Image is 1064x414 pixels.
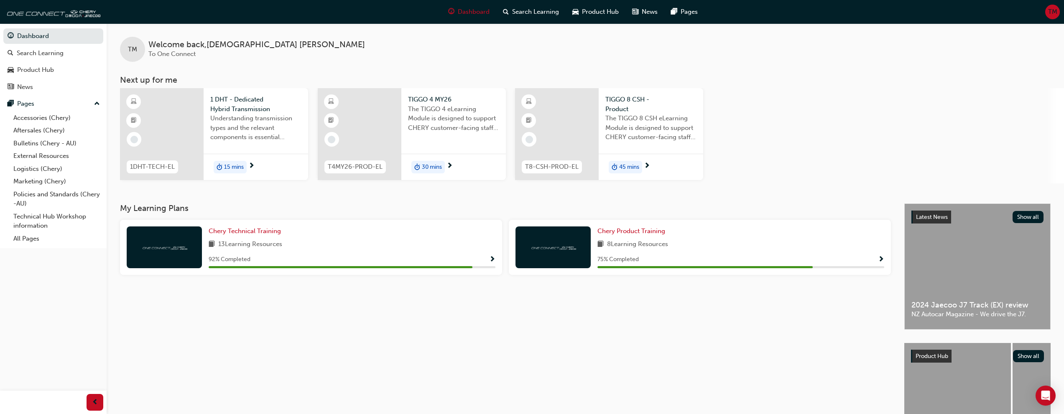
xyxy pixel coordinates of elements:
[904,203,1051,330] a: Latest NewsShow all2024 Jaecoo J7 Track (EX) reviewNZ Autocar Magazine - We drive the J7.
[911,300,1044,310] span: 2024 Jaecoo J7 Track (EX) review
[441,3,496,20] a: guage-iconDashboard
[515,88,703,180] a: T8-CSH-PROD-ELTIGGO 8 CSH - ProductThe TIGGO 8 CSH eLearning Module is designed to support CHERY ...
[911,211,1044,224] a: Latest NewsShow all
[916,213,948,221] span: Latest News
[94,99,100,109] span: up-icon
[209,255,250,264] span: 92 % Completed
[671,7,677,17] span: pages-icon
[597,226,669,236] a: Chery Product Training
[17,48,64,58] div: Search Learning
[107,75,1064,85] h3: Next up for me
[916,353,948,360] span: Product Hub
[209,227,281,235] span: Chery Technical Training
[878,256,884,264] span: Show Progress
[619,163,639,172] span: 45 mins
[911,310,1044,319] span: NZ Autocar Magazine - We drive the J7.
[8,66,14,74] span: car-icon
[408,104,499,133] span: The TIGGO 4 eLearning Module is designed to support CHERY customer-facing staff with the product ...
[597,239,604,250] span: book-icon
[120,203,891,213] h3: My Learning Plans
[3,27,103,96] button: DashboardSearch LearningProduct HubNews
[3,96,103,112] button: Pages
[526,97,532,107] span: learningResourceType_ELEARNING-icon
[131,115,137,126] span: booktick-icon
[530,243,576,251] img: oneconnect
[10,188,103,210] a: Policies and Standards (Chery -AU)
[224,163,244,172] span: 15 mins
[597,227,665,235] span: Chery Product Training
[10,124,103,137] a: Aftersales (Chery)
[1048,7,1057,17] span: TM
[17,99,34,109] div: Pages
[526,115,532,126] span: booktick-icon
[148,40,365,50] span: Welcome back , [DEMOGRAPHIC_DATA] [PERSON_NAME]
[597,255,639,264] span: 75 % Completed
[17,65,54,75] div: Product Hub
[447,163,453,170] span: next-icon
[92,397,98,408] span: prev-icon
[526,136,533,143] span: learningRecordVerb_NONE-icon
[8,100,14,108] span: pages-icon
[422,163,442,172] span: 30 mins
[1013,211,1044,223] button: Show all
[642,7,658,17] span: News
[448,7,454,17] span: guage-icon
[130,162,175,172] span: 1DHT-TECH-EL
[1045,5,1060,19] button: TM
[10,150,103,163] a: External Resources
[10,210,103,232] a: Technical Hub Workshop information
[605,114,697,142] span: The TIGGO 8 CSH eLearning Module is designed to support CHERY customer-facing staff with the prod...
[414,162,420,173] span: duration-icon
[131,97,137,107] span: learningResourceType_ELEARNING-icon
[525,162,579,172] span: T8-CSH-PROD-EL
[8,33,14,40] span: guage-icon
[632,7,638,17] span: news-icon
[8,50,13,57] span: search-icon
[210,114,301,142] span: Understanding transmission types and the relevant components is essential knowledge required for ...
[496,3,566,20] a: search-iconSearch Learning
[248,163,255,170] span: next-icon
[1036,386,1056,406] div: Open Intercom Messenger
[10,163,103,175] a: Logistics (Chery)
[128,45,137,54] span: TM
[17,82,33,92] div: News
[644,163,650,170] span: next-icon
[572,7,579,17] span: car-icon
[141,243,187,251] img: oneconnect
[503,7,509,17] span: search-icon
[3,46,103,61] a: Search Learning
[582,7,619,17] span: Product Hub
[458,7,490,17] span: Dashboard
[10,112,103,124] a: Accessories (Chery)
[209,226,284,236] a: Chery Technical Training
[120,88,308,180] a: 1DHT-TECH-EL1 DHT - Dedicated Hybrid TransmissionUnderstanding transmission types and the relevan...
[664,3,704,20] a: pages-iconPages
[512,7,559,17] span: Search Learning
[625,3,664,20] a: news-iconNews
[607,239,668,250] span: 8 Learning Resources
[489,254,495,265] button: Show Progress
[328,162,383,172] span: T4MY26-PROD-EL
[408,95,499,104] span: TIGGO 4 MY26
[148,50,196,58] span: To One Connect
[8,84,14,91] span: news-icon
[612,162,617,173] span: duration-icon
[328,115,334,126] span: booktick-icon
[3,28,103,44] a: Dashboard
[681,7,698,17] span: Pages
[130,136,138,143] span: learningRecordVerb_NONE-icon
[10,175,103,188] a: Marketing (Chery)
[489,256,495,264] span: Show Progress
[328,97,334,107] span: learningResourceType_ELEARNING-icon
[3,79,103,95] a: News
[10,232,103,245] a: All Pages
[318,88,506,180] a: T4MY26-PROD-ELTIGGO 4 MY26The TIGGO 4 eLearning Module is designed to support CHERY customer-faci...
[605,95,697,114] span: TIGGO 8 CSH - Product
[4,3,100,20] img: oneconnect
[210,95,301,114] span: 1 DHT - Dedicated Hybrid Transmission
[328,136,335,143] span: learningRecordVerb_NONE-icon
[10,137,103,150] a: Bulletins (Chery - AU)
[911,350,1044,363] a: Product HubShow all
